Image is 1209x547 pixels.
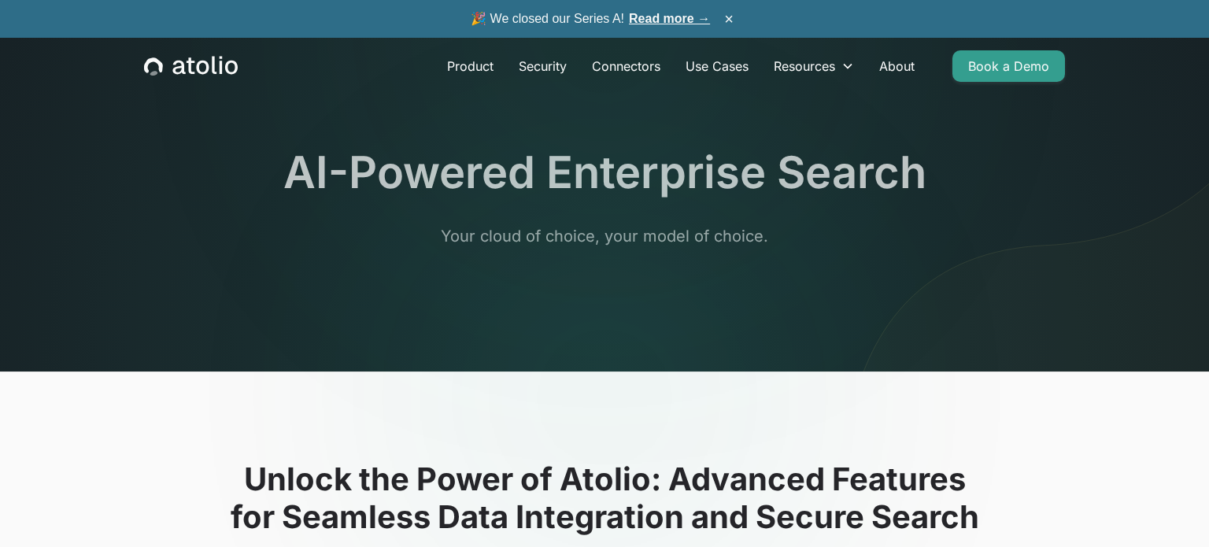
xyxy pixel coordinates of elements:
[506,50,579,82] a: Security
[867,50,927,82] a: About
[579,50,673,82] a: Connectors
[629,12,710,25] a: Read more →
[302,224,907,248] p: Your cloud of choice, your model of choice.
[471,9,710,28] span: 🎉 We closed our Series A!
[144,56,238,76] a: home
[761,50,867,82] div: Resources
[673,50,761,82] a: Use Cases
[719,10,738,28] button: ×
[283,146,926,199] h1: AI-Powered Enterprise Search
[952,50,1065,82] a: Book a Demo
[774,57,835,76] div: Resources
[101,460,1108,536] h2: Unlock the Power of Atolio: Advanced Features for Seamless Data Integration and Secure Search
[840,6,1209,371] img: line
[434,50,506,82] a: Product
